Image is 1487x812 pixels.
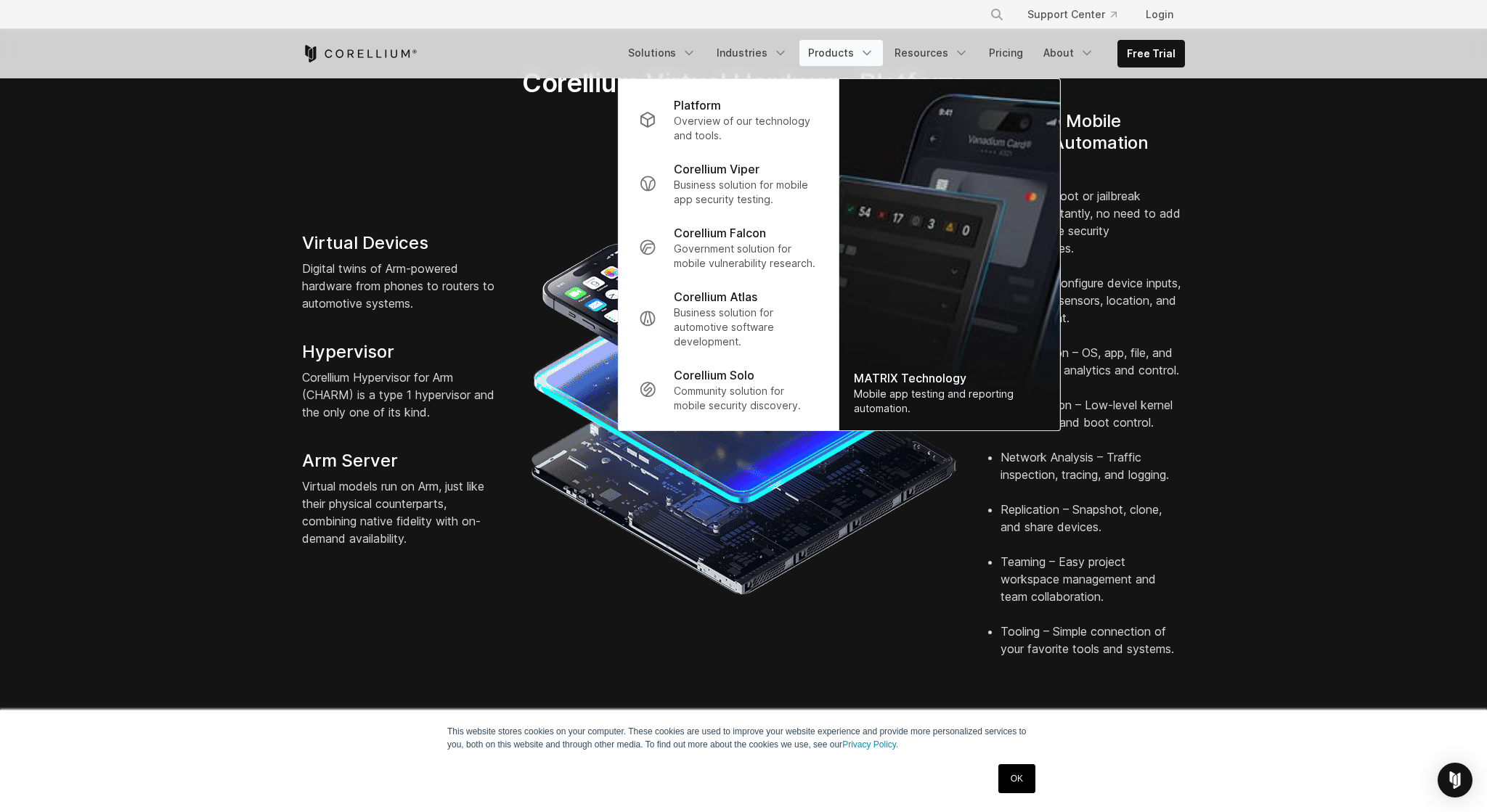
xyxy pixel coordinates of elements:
p: Corellium Hypervisor for Arm (CHARM) is a type 1 hypervisor and the only one of its kind. [302,369,501,421]
p: This website stores cookies on your computer. These cookies are used to improve your website expe... [447,725,1040,751]
li: Control – Configure device inputs, identifiers, sensors, location, and environment. [1001,274,1185,344]
li: Replication – Snapshot, clone, and share devices. [1001,501,1185,553]
p: Platform [674,97,721,114]
a: Privacy Policy. [842,739,898,750]
a: Platform Overview of our technology and tools. [627,88,830,152]
div: Mobile app testing and reporting automation. [854,387,1046,416]
a: Corellium Falcon Government solution for mobile vulnerability research. [627,216,830,279]
a: MATRIX Technology Mobile app testing and reporting automation. [839,79,1060,430]
a: Products [799,40,883,66]
a: Login [1134,1,1185,28]
a: Corellium Atlas Business solution for automotive software development. [627,279,830,358]
p: Business solution for automotive software development. [674,305,818,349]
div: Navigation Menu [619,40,1185,67]
li: Network Analysis – Traffic inspection, tracing, and logging. [1001,448,1185,501]
a: Resources [886,40,977,66]
a: Pricing [980,40,1032,66]
a: Corellium Solo Community solution for mobile security discovery. [627,358,830,422]
a: About [1035,40,1103,66]
h4: Powerful Mobile Testing Automation Tools [986,110,1185,176]
li: Introspection – Low-level kernel debugging and boot control. [1001,396,1185,448]
li: Teaming – Easy project workspace management and team collaboration. [1001,553,1185,623]
a: Industries [708,40,797,66]
h2: Corellium Virtual Hardware Platform [454,67,1032,99]
a: Corellium Home [302,45,417,62]
h4: Virtual Devices [302,232,501,254]
a: Solutions [619,40,705,66]
a: OK [998,764,1035,793]
li: Tooling – Simple connection of your favorite tools and systems. [1001,623,1185,657]
img: iPhone and Android virtual machine and testing tools [530,175,957,602]
button: Search [984,1,1010,28]
div: Navigation Menu [972,1,1185,28]
p: Overview of our technology and tools. [674,114,818,143]
h4: Arm Server [302,450,501,472]
img: Matrix_WebNav_1x [839,79,1060,430]
li: Access – Root or jailbreak devices instantly, no need to add code or use security vulnerabilities. [1001,187,1185,274]
p: Government solution for mobile vulnerability research. [674,242,818,271]
p: Corellium Falcon [674,224,766,242]
a: Support Center [1016,1,1128,28]
div: MATRIX Technology [854,369,1046,387]
p: Corellium Solo [674,366,754,384]
a: Free Trial [1118,41,1184,67]
h4: Hypervisor [302,341,501,363]
a: Corellium Viper Business solution for mobile app security testing. [627,152,830,216]
div: Open Intercom Messenger [1438,763,1472,797]
p: Business solution for mobile app security testing. [674,178,818,207]
p: Community solution for mobile security discovery. [674,384,818,413]
li: X-Ray Vision – OS, app, file, and system call analytics and control. [1001,344,1185,396]
p: Corellium Atlas [674,288,757,305]
p: Corellium Viper [674,160,759,178]
p: Digital twins of Arm-powered hardware from phones to routers to automotive systems. [302,260,501,312]
p: Virtual models run on Arm, just like their physical counterparts, combining native fidelity with ... [302,477,501,547]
